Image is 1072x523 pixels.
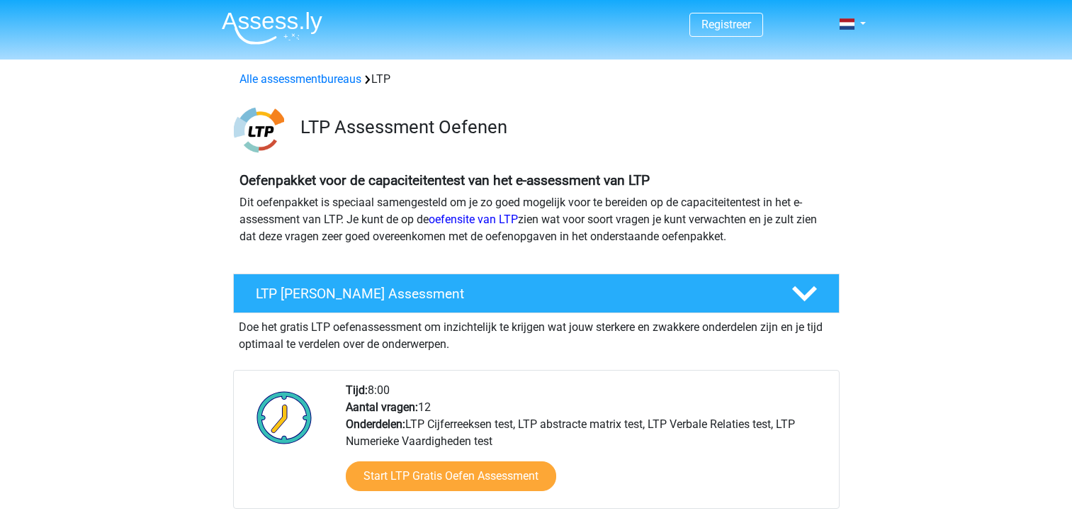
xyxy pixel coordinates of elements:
img: Assessly [222,11,322,45]
img: Klok [249,382,320,453]
a: Alle assessmentbureaus [239,72,361,86]
h4: LTP [PERSON_NAME] Assessment [256,286,769,302]
a: Registreer [701,18,751,31]
a: Start LTP Gratis Oefen Assessment [346,461,556,491]
a: LTP [PERSON_NAME] Assessment [227,274,845,313]
a: oefensite van LTP [429,213,518,226]
b: Onderdelen: [346,417,405,431]
b: Oefenpakket voor de capaciteitentest van het e-assessment van LTP [239,172,650,189]
b: Aantal vragen: [346,400,418,414]
p: Dit oefenpakket is speciaal samengesteld om je zo goed mogelijk voor te bereiden op de capaciteit... [239,194,833,245]
h3: LTP Assessment Oefenen [300,116,828,138]
div: 8:00 12 LTP Cijferreeksen test, LTP abstracte matrix test, LTP Verbale Relaties test, LTP Numerie... [335,382,838,508]
b: Tijd: [346,383,368,397]
img: ltp.png [234,105,284,155]
div: LTP [234,71,839,88]
div: Doe het gratis LTP oefenassessment om inzichtelijk te krijgen wat jouw sterkere en zwakkere onder... [233,313,840,353]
